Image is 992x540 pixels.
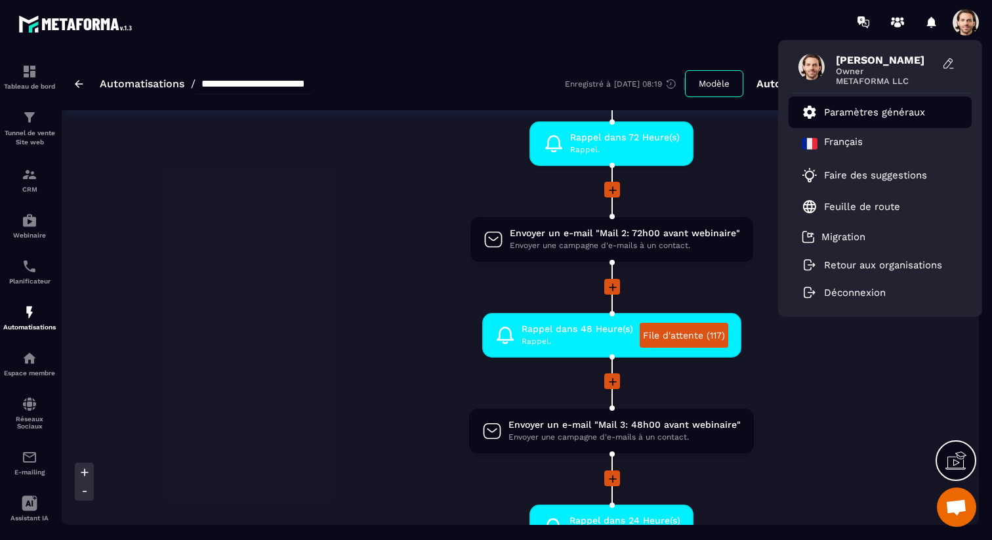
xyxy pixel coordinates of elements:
[3,232,56,239] p: Webinaire
[821,231,865,243] p: Migration
[3,468,56,476] p: E-mailing
[22,396,37,412] img: social-network
[100,77,184,90] a: Automatisations
[756,77,853,90] p: Automation active
[191,77,196,90] span: /
[3,386,56,440] a: social-networksocial-networkRéseaux Sociaux
[3,323,56,331] p: Automatisations
[22,449,37,465] img: email
[22,304,37,320] img: automations
[510,227,740,239] span: Envoyer un e-mail "Mail 2: 72h00 avant webinaire"
[685,70,743,97] button: Modèle
[3,486,56,531] a: Assistant IA
[522,335,633,348] span: Rappel.
[640,323,728,348] a: File d'attente (117)
[3,203,56,249] a: automationsautomationsWebinaire
[824,136,863,152] p: Français
[570,131,680,144] span: Rappel dans 72 Heure(s)
[802,104,925,120] a: Paramètres généraux
[522,323,633,335] span: Rappel dans 48 Heure(s)
[3,54,56,100] a: formationformationTableau de bord
[824,259,942,271] p: Retour aux organisations
[22,213,37,228] img: automations
[22,167,37,182] img: formation
[802,259,942,271] a: Retour aux organisations
[22,350,37,366] img: automations
[22,259,37,274] img: scheduler
[3,295,56,341] a: automationsautomationsAutomatisations
[508,431,741,444] span: Envoyer une campagne d'e-mails à un contact.
[802,167,942,183] a: Faire des suggestions
[570,144,680,156] span: Rappel.
[3,100,56,157] a: formationformationTunnel de vente Site web
[569,514,680,527] span: Rappel dans 24 Heure(s)
[3,440,56,486] a: emailemailE-mailing
[3,415,56,430] p: Réseaux Sociaux
[802,199,900,215] a: Feuille de route
[508,419,741,431] span: Envoyer un e-mail "Mail 3: 48h00 avant webinaire"
[3,83,56,90] p: Tableau de bord
[3,186,56,193] p: CRM
[3,249,56,295] a: schedulerschedulerPlanificateur
[510,239,740,252] span: Envoyer une campagne d'e-mails à un contact.
[75,80,83,88] img: arrow
[3,129,56,147] p: Tunnel de vente Site web
[18,12,136,36] img: logo
[3,278,56,285] p: Planificateur
[824,287,886,299] p: Déconnexion
[22,110,37,125] img: formation
[22,64,37,79] img: formation
[836,54,934,66] span: [PERSON_NAME]
[824,201,900,213] p: Feuille de route
[824,106,925,118] p: Paramètres généraux
[3,514,56,522] p: Assistant IA
[802,230,865,243] a: Migration
[836,66,934,76] span: Owner
[3,157,56,203] a: formationformationCRM
[3,369,56,377] p: Espace membre
[824,169,927,181] p: Faire des suggestions
[565,78,685,90] div: Enregistré à
[836,76,934,86] span: METAFORMA LLC
[937,488,976,527] div: Ouvrir le chat
[614,79,662,89] p: [DATE] 08:19
[3,341,56,386] a: automationsautomationsEspace membre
